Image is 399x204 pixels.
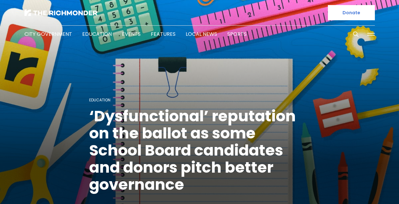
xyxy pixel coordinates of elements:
[24,30,72,38] a: City Government
[227,30,247,38] a: Sports
[89,108,310,193] h1: ‘Dysfunctional’ reputation on the ballot as some School Board candidates and donors pitch better ...
[151,30,176,38] a: Features
[186,30,217,38] a: Local News
[328,5,375,20] a: Donate
[24,10,97,16] img: The Richmonder
[351,29,361,39] button: Search this site
[122,30,141,38] a: Events
[89,97,110,103] a: Education
[82,30,112,38] a: Education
